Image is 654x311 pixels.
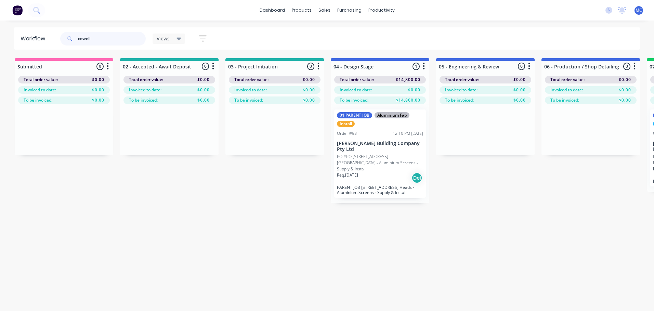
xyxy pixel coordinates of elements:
[288,5,315,15] div: products
[636,7,642,13] span: MC
[445,87,478,93] span: Invoiced to date:
[12,5,23,15] img: Factory
[513,97,526,103] span: $0.00
[375,112,409,118] div: Aluminium Fab
[92,77,104,83] span: $0.00
[337,154,423,172] p: PO #PO [STREET_ADDRESS][GEOGRAPHIC_DATA] - Aluminium Screens - Supply & Install
[24,97,52,103] span: To be invoiced:
[619,97,631,103] span: $0.00
[234,77,269,83] span: Total order value:
[197,87,210,93] span: $0.00
[337,121,355,127] div: Install
[24,77,58,83] span: Total order value:
[337,172,358,178] p: Req. [DATE]
[315,5,334,15] div: sales
[396,77,420,83] span: $14,800.00
[303,97,315,103] span: $0.00
[197,77,210,83] span: $0.00
[256,5,288,15] a: dashboard
[550,77,585,83] span: Total order value:
[129,77,163,83] span: Total order value:
[337,185,423,195] p: PARENT JOB [STREET_ADDRESS] Heads - Aluminium Screens - Supply & Install
[619,77,631,83] span: $0.00
[393,130,423,137] div: 12:10 PM [DATE]
[21,35,49,43] div: Workflow
[303,77,315,83] span: $0.00
[337,130,357,137] div: Order #98
[619,87,631,93] span: $0.00
[550,87,583,93] span: Invoiced to date:
[337,112,372,118] div: 01 PARENT JOB
[411,172,422,183] div: Del
[234,87,267,93] span: Invoiced to date:
[550,97,579,103] span: To be invoiced:
[92,97,104,103] span: $0.00
[334,109,426,198] div: 01 PARENT JOBAluminium FabInstallOrder #9812:10 PM [DATE][PERSON_NAME] Building Company Pty LtdPO...
[340,77,374,83] span: Total order value:
[513,87,526,93] span: $0.00
[340,97,368,103] span: To be invoiced:
[408,87,420,93] span: $0.00
[337,141,423,152] p: [PERSON_NAME] Building Company Pty Ltd
[78,32,146,46] input: Search for orders...
[129,87,161,93] span: Invoiced to date:
[396,97,420,103] span: $14,800.00
[445,97,474,103] span: To be invoiced:
[234,97,263,103] span: To be invoiced:
[157,35,170,42] span: Views
[513,77,526,83] span: $0.00
[340,87,372,93] span: Invoiced to date:
[92,87,104,93] span: $0.00
[365,5,398,15] div: productivity
[129,97,158,103] span: To be invoiced:
[334,5,365,15] div: purchasing
[24,87,56,93] span: Invoiced to date:
[197,97,210,103] span: $0.00
[445,77,479,83] span: Total order value:
[303,87,315,93] span: $0.00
